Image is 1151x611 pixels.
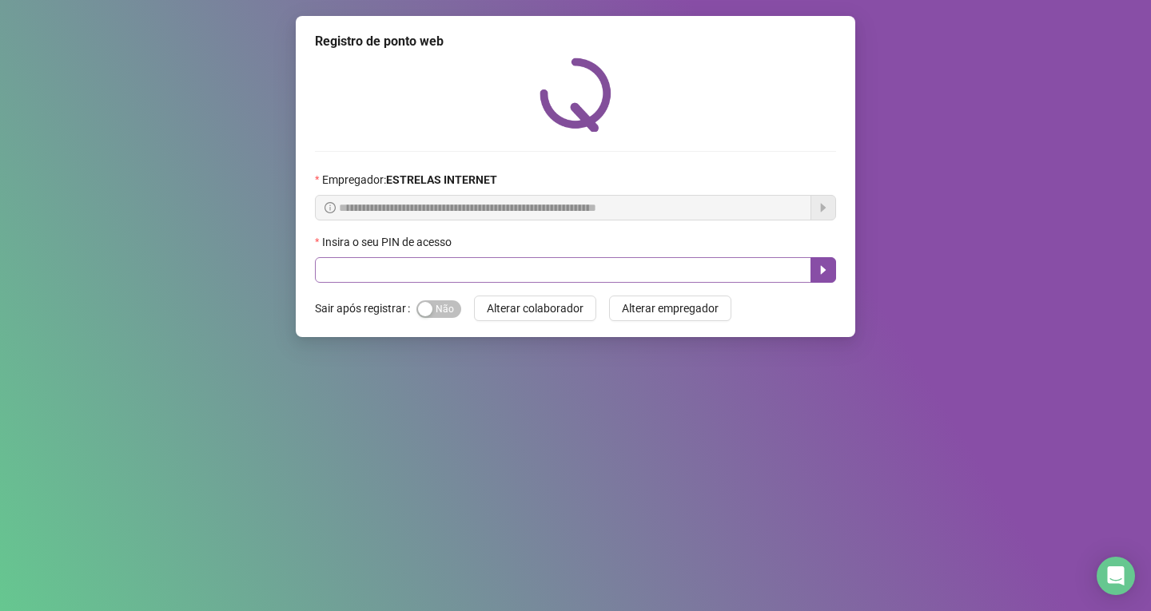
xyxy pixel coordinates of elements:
[622,300,719,317] span: Alterar empregador
[325,202,336,213] span: info-circle
[474,296,596,321] button: Alterar colaborador
[315,233,462,251] label: Insira o seu PIN de acesso
[322,171,497,188] span: Empregador :
[609,296,731,321] button: Alterar empregador
[386,173,497,186] strong: ESTRELAS INTERNET
[540,58,611,132] img: QRPoint
[315,32,836,51] div: Registro de ponto web
[817,264,830,276] span: caret-right
[315,296,416,321] label: Sair após registrar
[487,300,583,317] span: Alterar colaborador
[1097,557,1135,595] div: Open Intercom Messenger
